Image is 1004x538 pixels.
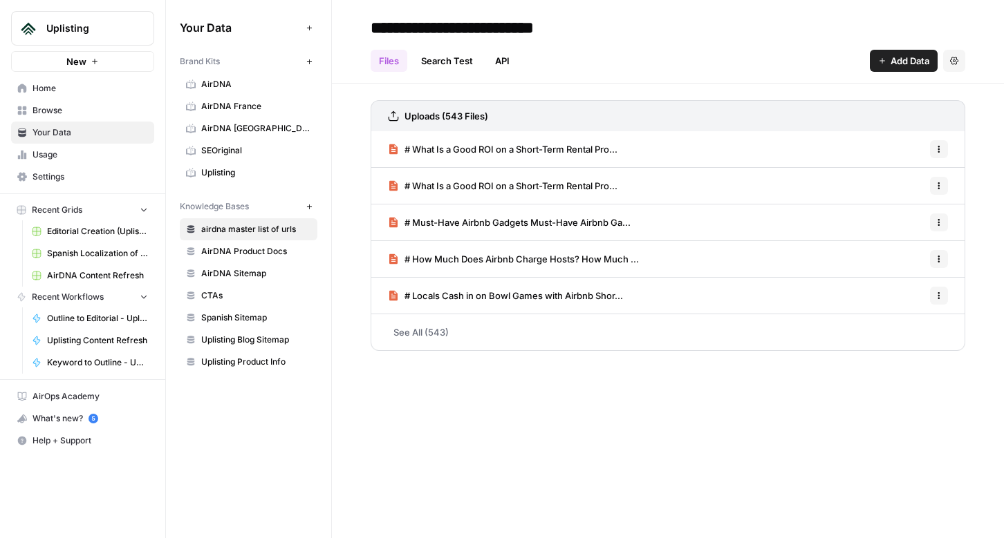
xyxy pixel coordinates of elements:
[26,329,154,352] a: Uplisting Content Refresh
[413,50,481,72] a: Search Test
[180,162,317,184] a: Uplisting
[11,99,154,122] a: Browse
[46,21,130,35] span: Uplisting
[180,262,317,285] a: AirDNA Sitemap
[201,311,311,324] span: Spanish Sitemap
[11,407,154,430] button: What's new? 5
[47,269,148,282] span: AirDNA Content Refresh
[201,334,311,346] span: Uplisting Blog Sitemap
[180,351,317,373] a: Uplisting Product Info
[180,200,249,213] span: Knowledge Bases
[405,289,623,302] span: # Locals Cash in on Bowl Games with Airbnb Shor...
[180,329,317,351] a: Uplisting Blog Sitemap
[405,109,488,123] h3: Uploads (543 Files)
[201,245,311,258] span: AirDNA Product Docs
[180,218,317,240] a: airdna master list of urls
[388,101,488,131] a: Uploads (543 Files)
[371,50,407,72] a: Files
[26,307,154,329] a: Outline to Editorial - Uplisting
[201,289,311,302] span: CTAs
[47,247,148,260] span: Spanish Localization of EN Articles
[11,144,154,166] a: Usage
[180,19,301,36] span: Your Data
[180,140,317,162] a: SEOriginal
[388,131,617,167] a: # What Is a Good ROI on a Short-Term Rental Pro...
[11,385,154,407] a: AirOps Academy
[26,265,154,287] a: AirDNA Content Refresh
[201,122,311,135] span: AirDNA [GEOGRAPHIC_DATA]
[32,171,148,183] span: Settings
[201,356,311,368] span: Uplisting Product Info
[11,287,154,307] button: Recent Workflows
[891,54,929,68] span: Add Data
[47,334,148,347] span: Uplisting Content Refresh
[201,166,311,179] span: Uplisting
[66,55,86,68] span: New
[32,434,148,447] span: Help + Support
[180,307,317,329] a: Spanish Sitemap
[180,240,317,262] a: AirDNA Product Docs
[91,415,95,422] text: 5
[201,144,311,157] span: SEOriginal
[11,166,154,188] a: Settings
[32,291,104,303] span: Recent Workflows
[12,408,154,429] div: What's new?
[16,16,41,41] img: Uplisting Logo
[180,117,317,140] a: AirDNA [GEOGRAPHIC_DATA]
[371,314,965,350] a: See All (543)
[47,356,148,369] span: Keyword to Outline - Uplisting
[47,225,148,238] span: Editorial Creation (Uplisting)
[11,11,154,46] button: Workspace: Uplisting
[11,200,154,220] button: Recent Grids
[11,430,154,452] button: Help + Support
[180,285,317,307] a: CTAs
[388,278,623,314] a: # Locals Cash in on Bowl Games with Airbnb Shor...
[870,50,938,72] button: Add Data
[388,241,639,277] a: # How Much Does Airbnb Charge Hosts? How Much ...
[180,73,317,95] a: AirDNA
[32,104,148,117] span: Browse
[388,204,631,240] a: # Must-Have Airbnb Gadgets Must-Have Airbnb Ga...
[201,100,311,113] span: AirDNA France
[405,252,639,266] span: # How Much Does Airbnb Charge Hosts? How Much ...
[180,95,317,117] a: AirDNA France
[32,126,148,139] span: Your Data
[32,390,148,403] span: AirOps Academy
[201,223,311,236] span: airdna master list of urls
[487,50,518,72] a: API
[11,122,154,144] a: Your Data
[32,204,82,216] span: Recent Grids
[405,142,617,156] span: # What Is a Good ROI on a Short-Term Rental Pro...
[405,179,617,193] span: # What Is a Good ROI on a Short-Term Rental Pro...
[11,77,154,99] a: Home
[180,55,220,68] span: Brand Kits
[201,267,311,280] span: AirDNA Sitemap
[388,168,617,204] a: # What Is a Good ROI on a Short-Term Rental Pro...
[32,148,148,161] span: Usage
[89,414,98,423] a: 5
[26,352,154,374] a: Keyword to Outline - Uplisting
[11,51,154,72] button: New
[26,220,154,242] a: Editorial Creation (Uplisting)
[26,242,154,265] a: Spanish Localization of EN Articles
[201,78,311,90] span: AirDNA
[405,215,631,229] span: # Must-Have Airbnb Gadgets Must-Have Airbnb Ga...
[47,312,148,325] span: Outline to Editorial - Uplisting
[32,82,148,95] span: Home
